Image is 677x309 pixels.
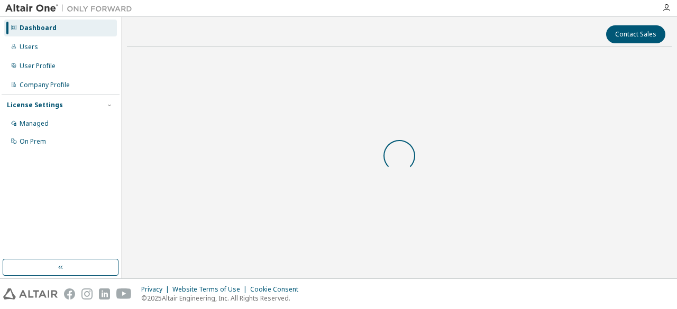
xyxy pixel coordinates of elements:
[20,81,70,89] div: Company Profile
[606,25,665,43] button: Contact Sales
[81,288,93,299] img: instagram.svg
[250,285,305,294] div: Cookie Consent
[20,62,56,70] div: User Profile
[172,285,250,294] div: Website Terms of Use
[20,43,38,51] div: Users
[5,3,138,14] img: Altair One
[99,288,110,299] img: linkedin.svg
[141,285,172,294] div: Privacy
[20,24,57,32] div: Dashboard
[7,101,63,109] div: License Settings
[3,288,58,299] img: altair_logo.svg
[20,119,49,128] div: Managed
[64,288,75,299] img: facebook.svg
[20,137,46,146] div: On Prem
[141,294,305,303] p: © 2025 Altair Engineering, Inc. All Rights Reserved.
[116,288,132,299] img: youtube.svg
